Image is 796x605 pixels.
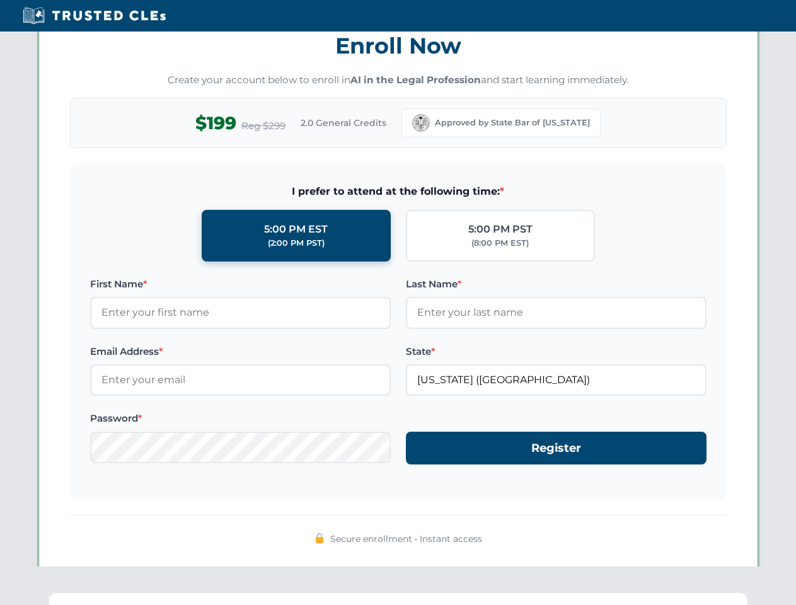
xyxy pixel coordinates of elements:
[406,344,707,359] label: State
[406,364,707,396] input: California (CA)
[314,533,325,543] img: 🔒
[330,532,482,546] span: Secure enrollment • Instant access
[406,432,707,465] button: Register
[435,117,590,129] span: Approved by State Bar of [US_STATE]
[301,116,386,130] span: 2.0 General Credits
[70,73,727,88] p: Create your account below to enroll in and start learning immediately.
[264,221,328,238] div: 5:00 PM EST
[195,109,236,137] span: $199
[90,364,391,396] input: Enter your email
[268,237,325,250] div: (2:00 PM PST)
[19,6,170,25] img: Trusted CLEs
[90,277,391,292] label: First Name
[406,277,707,292] label: Last Name
[241,118,286,134] span: Reg $299
[406,297,707,328] input: Enter your last name
[412,114,430,132] img: California Bar
[90,411,391,426] label: Password
[471,237,529,250] div: (8:00 PM EST)
[350,74,481,86] strong: AI in the Legal Profession
[90,297,391,328] input: Enter your first name
[70,26,727,66] h3: Enroll Now
[90,183,707,200] span: I prefer to attend at the following time:
[90,344,391,359] label: Email Address
[468,221,533,238] div: 5:00 PM PST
